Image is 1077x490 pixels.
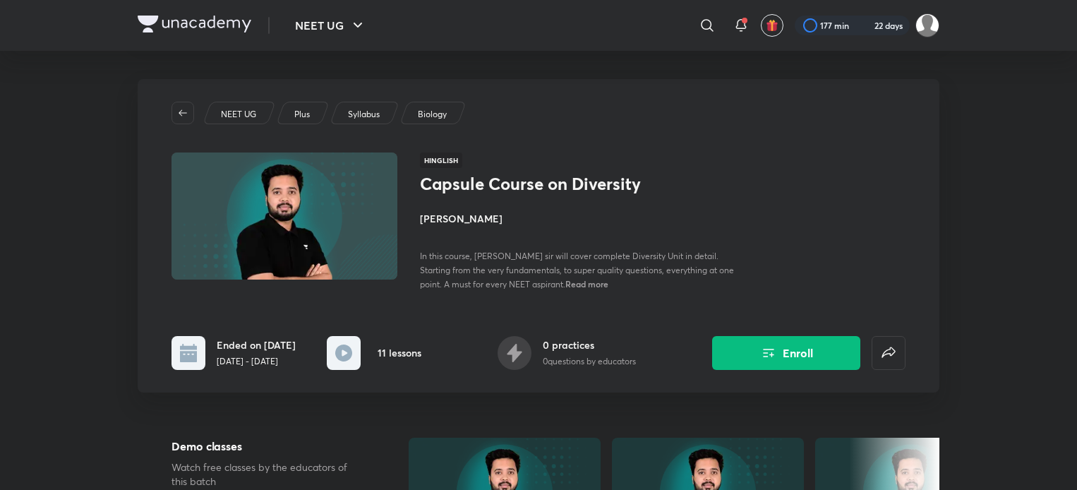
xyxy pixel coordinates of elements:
h1: Capsule Course on Diversity [420,174,651,194]
h6: 11 lessons [378,345,421,360]
p: Plus [294,108,310,121]
a: Company Logo [138,16,251,36]
a: Syllabus [346,108,383,121]
img: Thumbnail [169,151,399,281]
h6: Ended on [DATE] [217,337,296,352]
span: Read more [565,278,608,289]
h5: Demo classes [172,438,363,455]
p: NEET UG [221,108,256,121]
a: Plus [292,108,313,121]
h6: 0 practices [543,337,636,352]
a: Biology [416,108,450,121]
img: Company Logo [138,16,251,32]
p: 0 questions by educators [543,355,636,368]
a: NEET UG [219,108,259,121]
button: false [872,336,905,370]
span: In this course, [PERSON_NAME] sir will cover complete Diversity Unit in detail. Starting from the... [420,251,734,289]
h4: [PERSON_NAME] [420,211,736,226]
img: avatar [766,19,778,32]
button: Enroll [712,336,860,370]
span: Hinglish [420,153,462,168]
p: Watch free classes by the educators of this batch [172,460,363,489]
button: NEET UG [287,11,375,40]
p: Biology [418,108,447,121]
img: surabhi [915,13,939,37]
p: [DATE] - [DATE] [217,355,296,368]
button: avatar [761,14,783,37]
img: streak [858,18,872,32]
p: Syllabus [348,108,380,121]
